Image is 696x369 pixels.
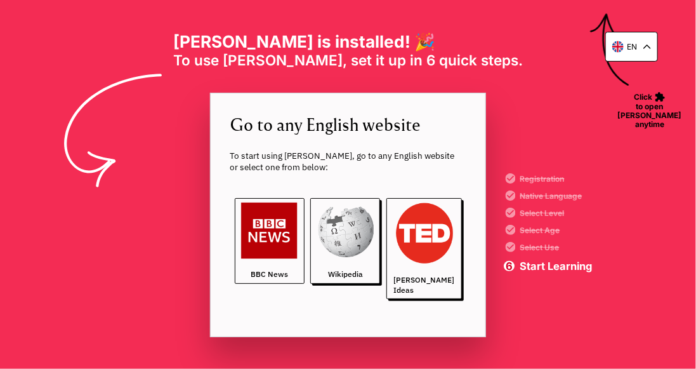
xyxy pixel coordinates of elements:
[173,51,523,69] span: To use [PERSON_NAME], set it up in 6 quick steps.
[393,275,455,295] span: [PERSON_NAME] Ideas
[520,175,593,183] span: Registration
[241,203,298,259] img: bbc
[520,244,593,252] span: Select Use
[173,32,523,52] h1: [PERSON_NAME] is installed! 🎉
[230,151,466,173] span: To start using [PERSON_NAME], go to any English website or select one from below:
[613,89,687,129] span: Click to open [PERSON_NAME] anytime
[627,42,637,51] p: en
[251,269,288,279] span: BBC News
[317,203,374,259] img: wikipedia
[328,269,363,279] span: Wikipedia
[386,198,462,299] a: [PERSON_NAME] Ideas
[520,261,593,272] span: Start Learning
[393,203,455,264] img: ted
[235,198,305,284] a: BBC News
[520,227,593,234] span: Select Age
[520,192,593,200] span: Native Language
[230,112,466,137] span: Go to any English website
[520,210,593,217] span: Select Level
[310,198,380,284] a: Wikipedia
